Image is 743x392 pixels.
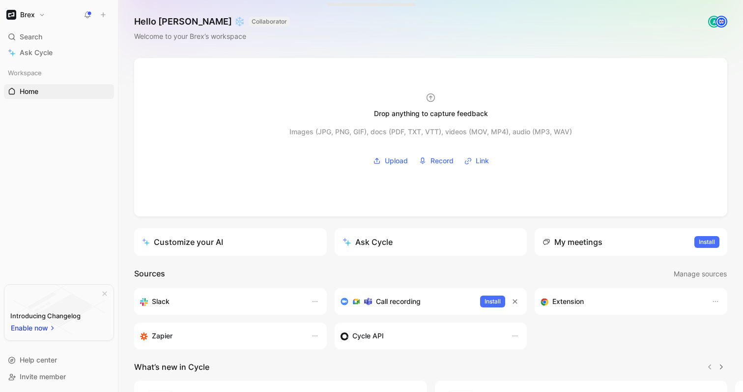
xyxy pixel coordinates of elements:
[341,330,502,342] div: Sync customers & send feedback from custom sources. Get inspired by our favorite use case
[134,228,327,256] a: Customize your AI
[374,108,488,120] div: Drop anything to capture feedback
[134,30,290,42] div: Welcome to your Brex’s workspace
[699,237,715,247] span: Install
[10,322,57,334] button: Enable now
[4,65,114,80] div: Workspace
[341,296,473,307] div: Record & transcribe meetings from Zoom, Meet & Teams.
[289,126,572,138] div: Images (JPG, PNG, GIF), docs (PDF, TXT, VTT), videos (MOV, MP4), audio (MP3, WAV)
[476,155,489,167] span: Link
[134,268,165,280] h2: Sources
[543,236,602,248] div: My meetings
[485,297,501,306] span: Install
[4,353,114,367] div: Help center
[152,296,170,307] h3: Slack
[461,153,492,168] button: Link
[8,68,42,78] span: Workspace
[13,285,105,335] img: bg-BLZuj68n.svg
[430,155,454,167] span: Record
[10,310,81,322] div: Introducing Changelog
[673,268,727,280] button: Manage sources
[140,296,301,307] div: Sync your customers, send feedback and get updates in Slack
[716,17,726,27] img: avatar
[370,153,411,168] button: Upload
[134,361,209,373] h2: What’s new in Cycle
[4,369,114,384] div: Invite member
[709,17,719,27] div: A
[541,296,702,307] div: Capture feedback from anywhere on the web
[20,87,38,96] span: Home
[152,330,172,342] h3: Zapier
[480,296,505,307] button: Install
[385,155,408,167] span: Upload
[20,47,53,59] span: Ask Cycle
[694,236,719,248] button: Install
[335,228,527,256] button: Ask Cycle
[140,330,301,342] div: Capture feedback from thousands of sources with Zapier (survey results, recordings, sheets, etc).
[4,84,114,99] a: Home
[4,8,48,22] button: BrexBrex
[20,31,42,43] span: Search
[20,356,57,364] span: Help center
[4,30,114,44] div: Search
[376,296,421,307] h3: Call recording
[674,268,727,280] span: Manage sources
[249,17,290,27] button: COLLABORATOR
[6,10,16,20] img: Brex
[4,45,114,60] a: Ask Cycle
[134,16,290,28] h1: Hello [PERSON_NAME] ❄️
[352,330,384,342] h3: Cycle API
[20,372,66,381] span: Invite member
[415,153,457,168] button: Record
[20,10,35,19] h1: Brex
[142,236,223,248] div: Customize your AI
[343,236,393,248] div: Ask Cycle
[11,322,49,334] span: Enable now
[552,296,584,307] h3: Extension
